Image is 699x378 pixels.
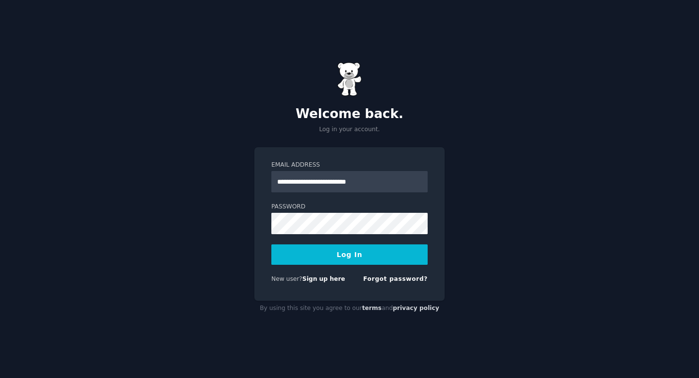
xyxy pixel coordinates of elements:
[271,203,428,211] label: Password
[271,244,428,265] button: Log In
[254,125,445,134] p: Log in your account.
[271,275,302,282] span: New user?
[363,275,428,282] a: Forgot password?
[254,301,445,316] div: By using this site you agree to our and
[337,62,362,96] img: Gummy Bear
[393,305,439,311] a: privacy policy
[302,275,345,282] a: Sign up here
[362,305,382,311] a: terms
[271,161,428,170] label: Email Address
[254,106,445,122] h2: Welcome back.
